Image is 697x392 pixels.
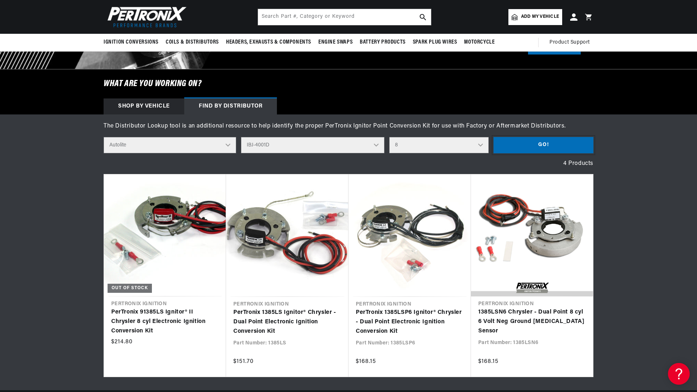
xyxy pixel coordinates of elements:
a: 1385LSN6 Chrysler - Dual Point 8 cyl 6 Volt Neg Ground [MEDICAL_DATA] Sensor [478,308,586,336]
summary: Product Support [549,34,593,51]
summary: Battery Products [356,34,409,51]
span: Add my vehicle [521,13,559,20]
span: Engine Swaps [318,39,352,46]
input: Search Part #, Category or Keyword [258,9,431,25]
span: Spark Plug Wires [413,39,457,46]
summary: Ignition Conversions [104,34,162,51]
span: Battery Products [360,39,406,46]
summary: Coils & Distributors [162,34,222,51]
button: search button [415,9,431,25]
img: Pertronix [104,4,187,29]
span: Motorcycle [464,39,495,46]
div: Shop by vehicle [104,98,184,114]
a: Add my vehicle [508,9,562,25]
div: The Distributor Lookup tool is an additional resource to help identify the proper PerTronix Ignit... [104,122,593,131]
div: Find by Distributor [184,98,277,114]
summary: Spark Plug Wires [409,34,461,51]
summary: Headers, Exhausts & Components [222,34,315,51]
div: 4 Products [104,159,593,169]
summary: Engine Swaps [315,34,356,51]
span: Ignition Conversions [104,39,158,46]
a: PerTronix 1385LSP6 Ignitor® Chrysler - Dual Point Electronic Ignition Conversion Kit [356,308,464,336]
h6: What are you working on? [85,69,612,98]
span: Coils & Distributors [166,39,219,46]
button: Go! [493,137,593,153]
span: Headers, Exhausts & Components [226,39,311,46]
a: PerTronix 1385LS Ignitor® Chrysler - Dual Point Electronic Ignition Conversion Kit [233,308,341,336]
a: PerTronix 91385LS Ignitor® II Chrysler 8 cyl Electronic Ignition Conversion Kit [111,308,219,336]
span: Product Support [549,39,590,47]
summary: Motorcycle [460,34,498,51]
